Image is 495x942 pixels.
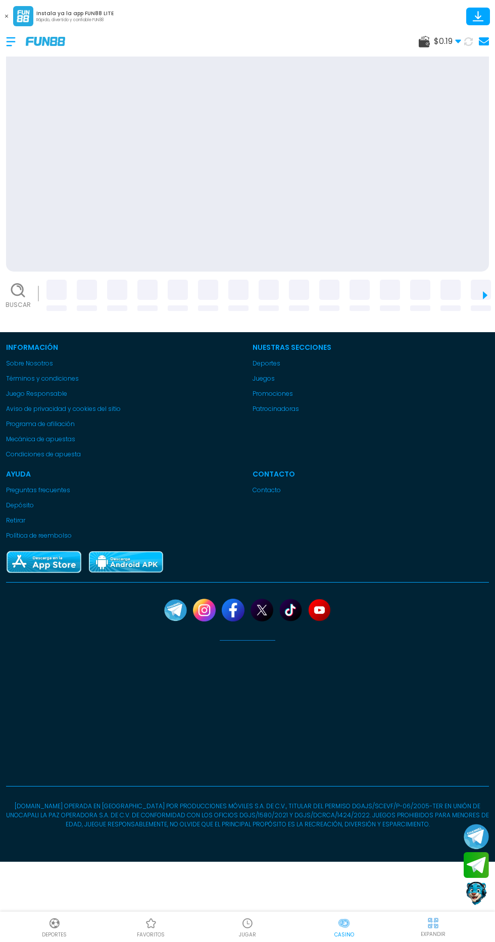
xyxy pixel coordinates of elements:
p: Contacto [253,469,489,480]
p: Buscar [6,300,31,309]
p: Nuestras Secciones [253,342,489,353]
a: DeportesDeportesDeportes [6,916,103,938]
a: Contacto [253,486,489,495]
a: Términos y condiciones [6,374,242,383]
img: Deportes [48,917,61,929]
a: Retirar [6,516,242,525]
img: hide [427,917,439,929]
p: [DOMAIN_NAME] OPERADA EN [GEOGRAPHIC_DATA] POR PRODUCCIONES MÓVILES S.A. DE C.V., TITULAR DEL PER... [6,802,489,829]
a: Programa de afiliación [6,420,242,429]
a: CasinoCasinoCasino [296,916,392,938]
a: Preguntas frecuentes [6,486,242,495]
a: Casino JugarCasino JugarJUGAR [199,916,295,938]
p: Casino [334,931,354,938]
img: Play Store [88,550,164,574]
button: Join telegram channel [464,823,489,850]
img: Casino Jugar [241,917,254,929]
a: Condiciones de apuesta [6,450,242,459]
p: Ayuda [6,469,242,480]
a: Depósito [6,501,242,510]
a: Read more about Gambling Therapy [183,754,227,773]
p: Rápido, divertido y confiable FUN88 [36,17,114,23]
img: App Logo [13,6,33,26]
a: Casino FavoritosCasino Favoritosfavoritos [103,916,199,938]
a: Sobre Nosotros [6,359,242,368]
img: Casino Favoritos [145,917,157,929]
p: favoritos [137,931,165,938]
button: Join telegram [464,852,489,878]
p: EXPANDIR [421,930,445,938]
a: Política de reembolso [6,531,242,540]
p: Instala ya la app FUN88 LITE [36,10,114,17]
a: Patrocinadoras [253,404,489,413]
a: Mecánica de apuestas [6,435,242,444]
p: JUGAR [239,931,256,938]
span: $ 0.19 [434,35,461,47]
img: Company Logo [26,37,65,45]
a: Promociones [253,389,489,398]
a: Juego Responsable [6,389,242,398]
button: Juegos [253,374,275,383]
p: Deportes [42,931,67,938]
a: Deportes [253,359,489,368]
p: Información [6,342,242,353]
a: Aviso de privacidad y cookies del sitio [6,404,242,413]
button: Contact customer service [464,880,489,907]
img: App Store [6,550,82,574]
